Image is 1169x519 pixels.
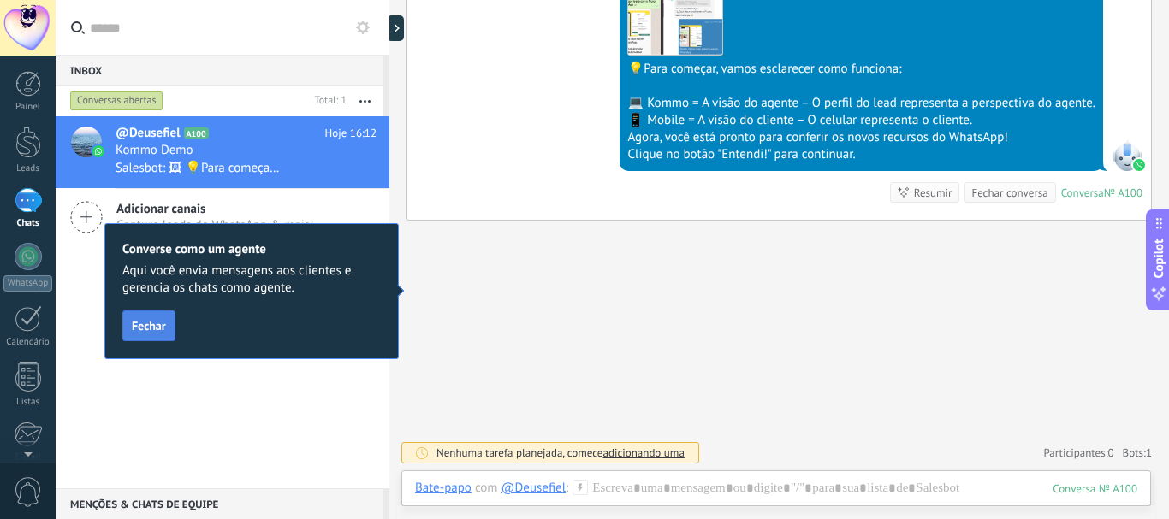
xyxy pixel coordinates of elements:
span: Aqui você envia mensagens aos clientes e gerencia os chats como agente. [122,262,381,297]
span: Hoje 16:12 [325,125,377,142]
a: Participantes:0 [1043,445,1113,460]
div: 💻 Kommo = A visão do agente – O perfil do lead representa a perspectiva do agente. [627,95,1095,112]
span: adicionando uma [602,445,684,460]
div: Calendário [3,337,53,348]
span: 1 [1146,445,1152,460]
img: waba.svg [1133,159,1145,171]
div: Mostrar [387,15,404,41]
span: Adicionar canais [116,201,314,217]
span: : [566,480,568,497]
span: Salesbot: 🖼 💡Para começar, vamos esclarecer como funciona: 💻 Kommo = A visão do agente – O perfil... [116,160,282,176]
div: @Deusefiel [501,480,567,495]
div: Painel [3,102,53,113]
div: Clique no botão "Entendi!" para continuar. [627,146,1095,163]
div: Agora, você está pronto para conferir os novos recursos do WhatsApp! [627,129,1095,146]
div: 📱 Mobile = A visão do cliente – O celular representa o cliente. [627,112,1095,129]
div: Conversas abertas [70,91,163,111]
div: Chats [3,218,53,229]
span: Bots: [1123,445,1152,460]
div: Listas [3,397,53,408]
div: Fechar conversa [971,185,1047,201]
div: Total: 1 [308,92,347,109]
span: Copilot [1150,239,1167,278]
a: avataricon@DeusefielA100Hoje 16:12Kommo DemoSalesbot: 🖼 💡Para começar, vamos esclarecer como func... [56,116,389,188]
div: WhatsApp [3,275,52,292]
span: Kommo Demo [116,142,193,159]
span: Fechar [132,320,166,332]
div: Nenhuma tarefa planejada, comece [436,445,685,460]
div: № A100 [1104,186,1142,200]
div: Conversa [1061,186,1104,200]
div: Inbox [56,55,383,86]
div: Resumir [914,185,952,201]
h2: Converse como um agente [122,241,381,257]
div: 100 [1053,481,1137,496]
button: Mais [347,86,383,116]
div: Leads [3,163,53,174]
div: 💡Para começar, vamos esclarecer como funciona: [627,61,1095,78]
span: A100 [184,127,209,139]
span: com [475,480,498,497]
span: 0 [1108,445,1114,460]
button: Fechar [122,310,175,341]
img: icon [92,145,104,157]
span: @Deusefiel [116,125,181,142]
div: Menções & Chats de equipe [56,488,383,519]
span: Capture leads do WhatsApp & mais! [116,217,314,233]
span: SalesBot [1112,140,1142,171]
